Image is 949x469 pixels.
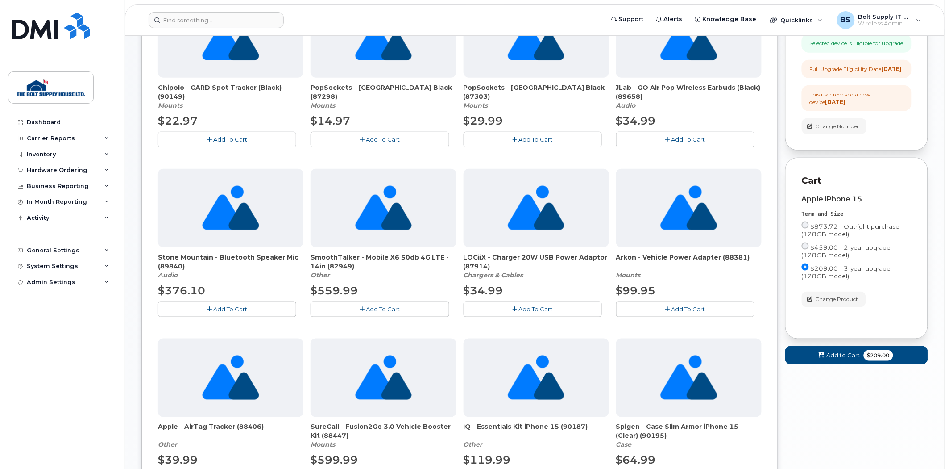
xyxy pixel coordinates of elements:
[149,12,284,28] input: Find something...
[660,339,717,417] img: no_image_found-2caef05468ed5679b831cfe6fc140e25e0c280774317ffc20a367ab7fd17291e.png
[802,244,891,259] span: $459.00 - 2-year upgrade (128GB model)
[802,210,912,218] div: Term and Size
[464,253,609,271] span: LOGiiX - Charger 20W USB Power Adaptor (87914)
[882,66,902,72] strong: [DATE]
[910,430,942,462] iframe: Messenger Launcher
[810,39,903,47] div: Selected device is Eligible for upgrade
[689,10,763,28] a: Knowledge Base
[802,222,809,229] input: $873.72 - Outright purchase (128GB model)
[158,101,182,109] em: Mounts
[616,423,762,440] span: Spigen - Case Slim Armor iPhone 15 (Clear) (90195)
[858,13,912,20] span: Bolt Supply IT Support
[158,423,303,449] div: Apple - AirTag Tracker (88406)
[464,441,483,449] em: Other
[366,306,400,313] span: Add To Cart
[311,423,456,440] span: SureCall - Fusion2Go 3.0 Vehicle Booster Kit (88447)
[311,423,456,449] div: SureCall - Fusion2Go 3.0 Vehicle Booster Kit (88447)
[158,253,303,280] div: Stone Mountain - Bluetooth Speaker Mic (89840)
[810,65,902,73] div: Full Upgrade Eligibility Date
[311,101,335,109] em: Mounts
[827,351,860,360] span: Add to Cart
[464,271,523,279] em: Chargers & Cables
[158,301,296,317] button: Add To Cart
[311,83,456,101] span: PopSockets - [GEOGRAPHIC_DATA] Black (87298)
[519,306,553,313] span: Add To Cart
[464,132,602,147] button: Add To Cart
[213,136,247,143] span: Add To Cart
[213,306,247,313] span: Add To Cart
[802,265,891,280] span: $209.00 - 3-year upgrade (128GB model)
[158,284,205,297] span: $376.10
[464,301,602,317] button: Add To Cart
[664,15,683,24] span: Alerts
[311,284,358,297] span: $559.99
[802,118,867,134] button: Change Number
[158,132,296,147] button: Add To Cart
[508,339,564,417] img: no_image_found-2caef05468ed5679b831cfe6fc140e25e0c280774317ffc20a367ab7fd17291e.png
[616,271,641,279] em: Mounts
[825,99,846,105] strong: [DATE]
[355,339,412,417] img: no_image_found-2caef05468ed5679b831cfe6fc140e25e0c280774317ffc20a367ab7fd17291e.png
[616,101,636,109] em: Audio
[671,136,705,143] span: Add To Cart
[311,301,449,317] button: Add To Cart
[616,132,754,147] button: Add To Cart
[311,132,449,147] button: Add To Cart
[802,174,912,187] p: Cart
[616,253,762,271] span: Arkon - Vehicle Power Adapter (88381)
[311,83,456,110] div: PopSockets - Mount PopWallet Black (87298)
[311,454,358,467] span: $599.99
[616,83,762,101] span: JLab - GO Air Pop Wireless Earbuds (Black) (89658)
[158,454,198,467] span: $39.99
[158,423,303,440] span: Apple - AirTag Tracker (88406)
[616,423,762,449] div: Spigen - Case Slim Armor iPhone 15 (Clear) (90195)
[802,243,809,250] input: $459.00 - 2-year upgrade (128GB model)
[802,195,912,203] div: Apple iPhone 15
[464,83,609,101] span: PopSockets - [GEOGRAPHIC_DATA] Black (87303)
[810,91,903,106] div: This user received a new device
[802,264,809,271] input: $209.00 - 3-year upgrade (128GB model)
[616,441,632,449] em: Case
[519,136,553,143] span: Add To Cart
[311,253,456,271] span: SmoothTalker - Mobile X6 50db 4G LTE - 14in (82949)
[464,284,503,297] span: $34.99
[202,169,259,247] img: no_image_found-2caef05468ed5679b831cfe6fc140e25e0c280774317ffc20a367ab7fd17291e.png
[158,253,303,271] span: Stone Mountain - Bluetooth Speaker Mic (89840)
[202,339,259,417] img: no_image_found-2caef05468ed5679b831cfe6fc140e25e0c280774317ffc20a367ab7fd17291e.png
[355,169,412,247] img: no_image_found-2caef05468ed5679b831cfe6fc140e25e0c280774317ffc20a367ab7fd17291e.png
[781,17,813,24] span: Quicklinks
[841,15,851,25] span: BS
[816,295,858,303] span: Change Product
[464,253,609,280] div: LOGiiX - Charger 20W USB Power Adaptor (87914)
[785,346,928,364] button: Add to Cart $209.00
[616,284,656,297] span: $99.95
[464,83,609,110] div: PopSockets - Mount PopWallet+ Black (87303)
[464,423,609,440] span: iQ - Essentials Kit iPhone 15 (90187)
[616,301,754,317] button: Add To Cart
[158,114,198,127] span: $22.97
[660,169,717,247] img: no_image_found-2caef05468ed5679b831cfe6fc140e25e0c280774317ffc20a367ab7fd17291e.png
[158,271,178,279] em: Audio
[464,114,503,127] span: $29.99
[616,253,762,280] div: Arkon - Vehicle Power Adapter (88381)
[616,454,656,467] span: $64.99
[158,83,303,101] span: Chipolo - CARD Spot Tracker (Black) (90149)
[703,15,757,24] span: Knowledge Base
[158,83,303,110] div: Chipolo - CARD Spot Tracker (Black) (90149)
[366,136,400,143] span: Add To Cart
[508,169,564,247] img: no_image_found-2caef05468ed5679b831cfe6fc140e25e0c280774317ffc20a367ab7fd17291e.png
[764,11,829,29] div: Quicklinks
[864,350,893,361] span: $209.00
[619,15,644,24] span: Support
[311,253,456,280] div: SmoothTalker - Mobile X6 50db 4G LTE - 14in (82949)
[858,20,912,27] span: Wireless Admin
[831,11,928,29] div: Bolt Supply IT Support
[650,10,689,28] a: Alerts
[802,223,900,238] span: $873.72 - Outright purchase (128GB model)
[616,83,762,110] div: JLab - GO Air Pop Wireless Earbuds (Black) (89658)
[464,454,511,467] span: $119.99
[464,101,488,109] em: Mounts
[311,114,350,127] span: $14.97
[671,306,705,313] span: Add To Cart
[816,122,859,130] span: Change Number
